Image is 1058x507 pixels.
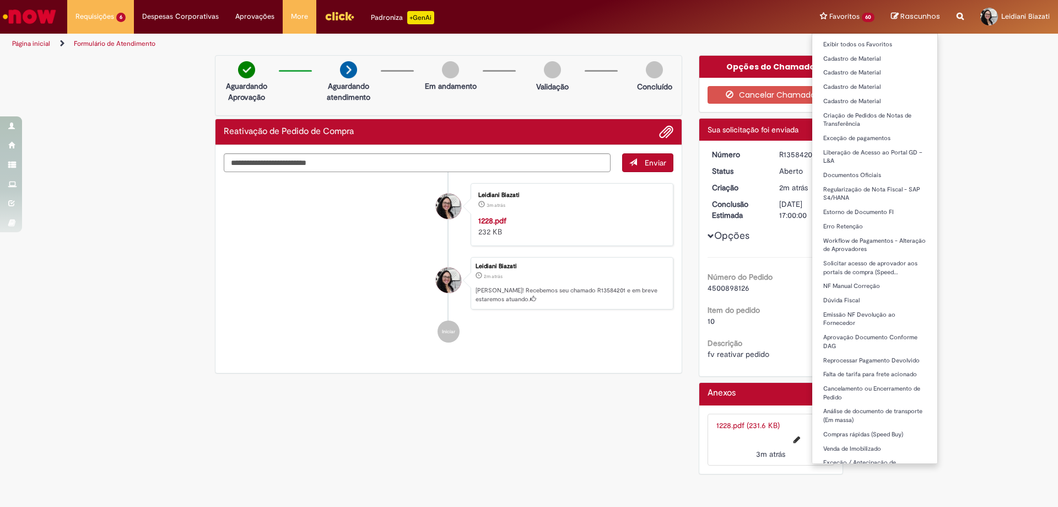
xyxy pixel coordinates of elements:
[442,61,459,78] img: img-circle-grey.png
[779,166,830,177] div: Aberto
[425,81,477,92] p: Em andamento
[708,338,742,348] b: Descrição
[1001,12,1050,21] span: Leidiani Biazati
[812,95,937,108] a: Cadastro de Material
[812,221,937,233] a: Erro Retenção
[812,383,937,403] a: Cancelamento ou Encerramento de Pedido
[779,199,830,221] div: [DATE] 17:00:00
[812,33,938,464] ul: Favoritos
[708,272,773,282] b: Número do Pedido
[75,11,114,22] span: Requisições
[779,182,830,193] div: 01/10/2025 08:44:40
[622,153,673,172] button: Enviar
[812,280,937,292] a: NF Manual Correção
[708,283,749,293] span: 4500898126
[478,215,662,237] div: 232 KB
[220,81,273,103] p: Aguardando Aprovação
[716,420,780,430] a: 1228.pdf (231.6 KB)
[322,81,375,103] p: Aguardando atendimento
[659,125,673,139] button: Adicionar anexos
[787,431,807,449] button: Editar nome de arquivo 1228.pdf
[224,153,611,172] textarea: Digite sua mensagem aqui...
[812,147,937,167] a: Liberação de Acesso ao Portal GD – L&A
[12,39,50,48] a: Página inicial
[487,202,505,209] time: 01/10/2025 08:44:10
[708,305,760,315] b: Item do pedido
[812,53,937,65] a: Cadastro de Material
[704,149,771,160] dt: Número
[812,184,937,204] a: Regularização de Nota Fiscal - SAP S4/HANA
[812,295,937,307] a: Dúvida Fiscal
[238,61,255,78] img: check-circle-green.png
[224,127,354,137] h2: Reativação de Pedido de Compra Histórico de tíquete
[862,13,875,22] span: 60
[487,202,505,209] span: 3m atrás
[116,13,126,22] span: 6
[708,316,715,326] span: 10
[812,206,937,218] a: Estorno de Documento FI
[812,405,937,426] a: Análise de documento de transporte (Em massa)
[74,39,155,48] a: Formulário de Atendimento
[891,12,940,22] a: Rascunhos
[812,169,937,182] a: Documentos Oficiais
[436,194,461,219] div: Leidiani Biazati
[812,429,937,441] a: Compras rápidas (Speed Buy)
[646,61,663,78] img: img-circle-grey.png
[484,273,503,280] span: 2m atrás
[812,443,937,455] a: Venda de Imobilizado
[536,81,569,92] p: Validação
[812,332,937,352] a: Aprovação Documento Conforme DAG
[708,388,736,398] h2: Anexos
[325,8,354,24] img: click_logo_yellow_360x200.png
[812,81,937,93] a: Cadastro de Material
[484,273,503,280] time: 01/10/2025 08:44:40
[645,158,666,168] span: Enviar
[291,11,308,22] span: More
[436,268,461,293] div: Leidiani Biazati
[812,132,937,145] a: Exceção de pagamentos
[371,11,434,24] div: Padroniza
[708,125,798,135] span: Sua solicitação foi enviada
[812,355,937,367] a: Reprocessar Pagamento Devolvido
[756,449,785,459] time: 01/10/2025 08:44:10
[900,11,940,22] span: Rascunhos
[704,182,771,193] dt: Criação
[699,56,843,78] div: Opções do Chamado
[812,457,937,477] a: Exceção / Antecipação de Pagamento
[812,67,937,79] a: Cadastro de Material
[1,6,58,28] img: ServiceNow
[8,34,697,54] ul: Trilhas de página
[235,11,274,22] span: Aprovações
[812,309,937,329] a: Emissão NF Devolução ao Fornecedor
[779,183,808,193] span: 2m atrás
[779,183,808,193] time: 01/10/2025 08:44:40
[708,349,769,359] span: fv reativar pedido
[224,172,673,354] ul: Histórico de tíquete
[812,110,937,130] a: Criação de Pedidos de Notas de Transferência
[812,369,937,381] a: Falta de tarifa para frete acionado
[704,199,771,221] dt: Conclusão Estimada
[544,61,561,78] img: img-circle-grey.png
[708,86,835,104] button: Cancelar Chamado
[478,216,506,226] a: 1228.pdf
[812,235,937,255] a: Workflow de Pagamentos - Alteração de Aprovadores
[779,149,830,160] div: R13584201
[340,61,357,78] img: arrow-next.png
[812,258,937,278] a: Solicitar acesso de aprovador aos portais de compra (Speed…
[142,11,219,22] span: Despesas Corporativas
[637,81,672,92] p: Concluído
[806,431,825,449] button: Excluir 1228.pdf
[478,192,662,199] div: Leidiani Biazati
[704,166,771,177] dt: Status
[812,39,937,51] a: Exibir todos os Favoritos
[407,11,434,24] p: +GenAi
[476,263,667,270] div: Leidiani Biazati
[756,449,785,459] span: 3m atrás
[829,11,860,22] span: Favoritos
[224,257,673,310] li: Leidiani Biazati
[476,286,667,303] p: [PERSON_NAME]! Recebemos seu chamado R13584201 e em breve estaremos atuando.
